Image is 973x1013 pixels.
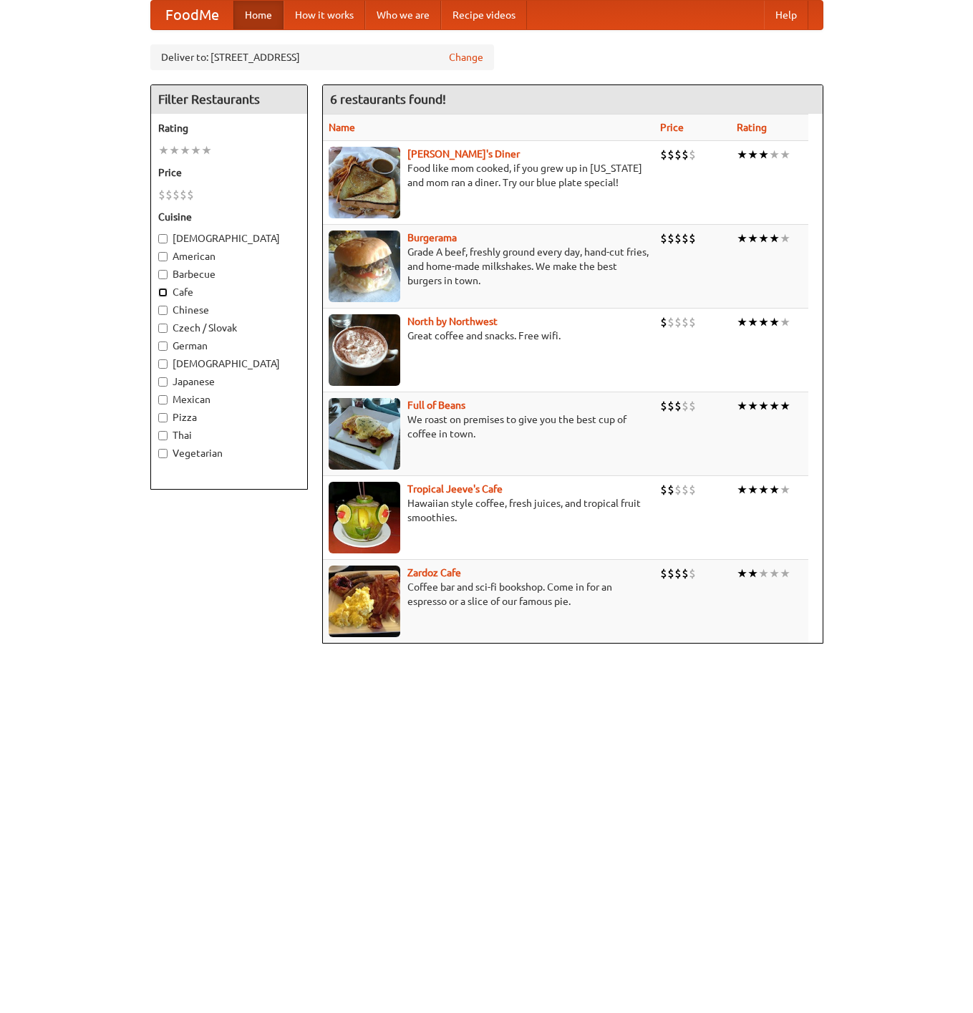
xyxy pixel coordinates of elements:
[158,413,168,422] input: Pizza
[329,482,400,553] img: jeeves.jpg
[660,231,667,246] li: $
[407,567,461,578] a: Zardoz Cafe
[158,306,168,315] input: Chinese
[150,44,494,70] div: Deliver to: [STREET_ADDRESS]
[365,1,441,29] a: Who we are
[674,231,682,246] li: $
[769,398,780,414] li: ★
[780,147,790,163] li: ★
[449,50,483,64] a: Change
[329,496,649,525] p: Hawaiian style coffee, fresh juices, and tropical fruit smoothies.
[407,148,520,160] a: [PERSON_NAME]'s Diner
[780,482,790,498] li: ★
[158,374,300,389] label: Japanese
[407,316,498,327] a: North by Northwest
[329,231,400,302] img: burgerama.jpg
[158,428,300,442] label: Thai
[158,187,165,203] li: $
[158,410,300,425] label: Pizza
[441,1,527,29] a: Recipe videos
[758,566,769,581] li: ★
[689,566,696,581] li: $
[187,187,194,203] li: $
[769,231,780,246] li: ★
[284,1,365,29] a: How it works
[667,147,674,163] li: $
[158,395,168,404] input: Mexican
[158,449,168,458] input: Vegetarian
[158,121,300,135] h5: Rating
[769,147,780,163] li: ★
[158,357,300,371] label: [DEMOGRAPHIC_DATA]
[667,482,674,498] li: $
[737,566,747,581] li: ★
[769,482,780,498] li: ★
[329,566,400,637] img: zardoz.jpg
[329,329,649,343] p: Great coffee and snacks. Free wifi.
[407,399,465,411] a: Full of Beans
[747,398,758,414] li: ★
[660,147,667,163] li: $
[158,267,300,281] label: Barbecue
[158,270,168,279] input: Barbecue
[737,398,747,414] li: ★
[737,231,747,246] li: ★
[660,314,667,330] li: $
[180,142,190,158] li: ★
[407,483,503,495] a: Tropical Jeeve's Cafe
[165,187,173,203] li: $
[682,482,689,498] li: $
[667,231,674,246] li: $
[674,398,682,414] li: $
[769,314,780,330] li: ★
[407,232,457,243] a: Burgerama
[689,231,696,246] li: $
[758,398,769,414] li: ★
[769,566,780,581] li: ★
[667,314,674,330] li: $
[689,482,696,498] li: $
[158,359,168,369] input: [DEMOGRAPHIC_DATA]
[151,85,307,114] h4: Filter Restaurants
[151,1,233,29] a: FoodMe
[682,231,689,246] li: $
[689,314,696,330] li: $
[682,147,689,163] li: $
[764,1,808,29] a: Help
[158,339,300,353] label: German
[689,147,696,163] li: $
[190,142,201,158] li: ★
[158,142,169,158] li: ★
[158,321,300,335] label: Czech / Slovak
[780,314,790,330] li: ★
[180,187,187,203] li: $
[747,566,758,581] li: ★
[758,482,769,498] li: ★
[674,147,682,163] li: $
[737,482,747,498] li: ★
[233,1,284,29] a: Home
[158,446,300,460] label: Vegetarian
[660,122,684,133] a: Price
[158,431,168,440] input: Thai
[169,142,180,158] li: ★
[158,285,300,299] label: Cafe
[329,412,649,441] p: We roast on premises to give you the best cup of coffee in town.
[329,122,355,133] a: Name
[667,398,674,414] li: $
[158,252,168,261] input: American
[158,377,168,387] input: Japanese
[660,398,667,414] li: $
[674,482,682,498] li: $
[737,122,767,133] a: Rating
[329,147,400,218] img: sallys.jpg
[780,398,790,414] li: ★
[158,303,300,317] label: Chinese
[173,187,180,203] li: $
[758,314,769,330] li: ★
[737,314,747,330] li: ★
